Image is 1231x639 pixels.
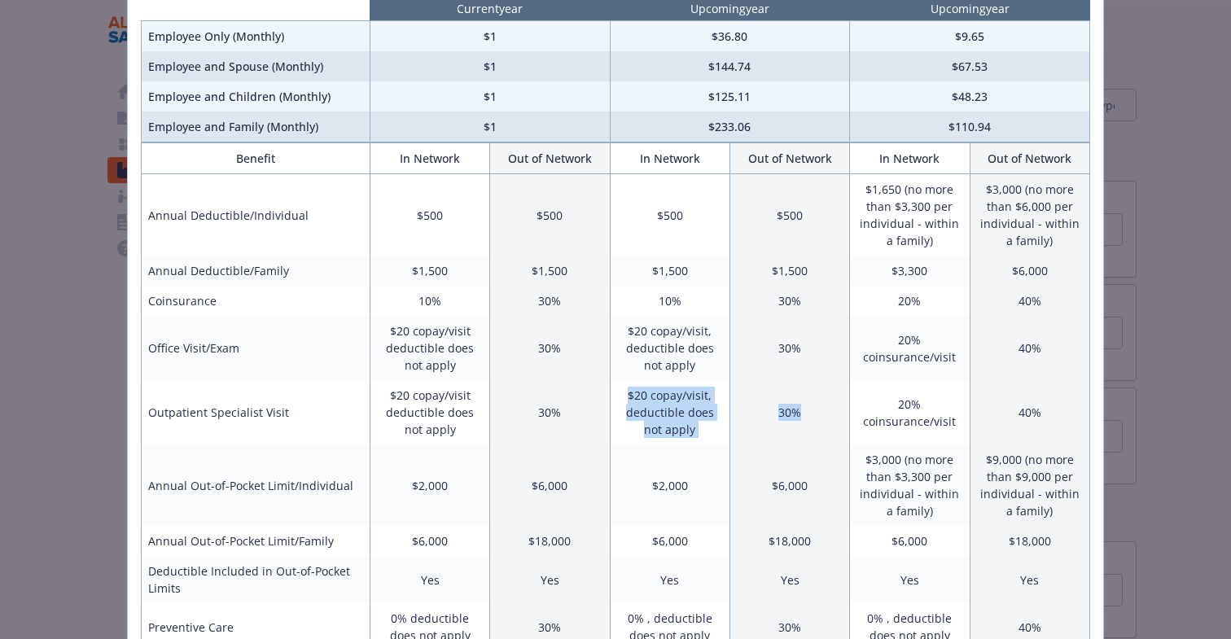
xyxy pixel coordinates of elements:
td: $500 [370,174,489,256]
td: Employee and Family (Monthly) [142,112,370,142]
td: $48.23 [850,81,1090,112]
td: Yes [850,556,970,603]
td: Yes [970,556,1089,603]
th: Out of Network [970,143,1089,174]
td: Yes [610,556,729,603]
td: $3,000 (no more than $3,300 per individual - within a family) [850,444,970,526]
td: $3,300 [850,256,970,286]
td: 20% [850,286,970,316]
td: $6,000 [610,526,729,556]
th: In Network [610,143,729,174]
td: 30% [729,316,849,380]
td: $500 [729,174,849,256]
td: Employee Only (Monthly) [142,21,370,52]
td: 40% [970,380,1089,444]
td: $9.65 [850,21,1090,52]
td: $6,000 [490,444,610,526]
td: $1 [370,21,610,52]
td: $2,000 [610,444,729,526]
td: Employee and Spouse (Monthly) [142,51,370,81]
th: In Network [370,143,489,174]
td: 20% coinsurance/visit [850,380,970,444]
th: Out of Network [729,143,849,174]
td: 30% [490,380,610,444]
td: Yes [729,556,849,603]
th: Benefit [142,143,370,174]
td: 10% [370,286,489,316]
td: $18,000 [729,526,849,556]
td: $144.74 [610,51,850,81]
td: 30% [490,316,610,380]
td: Annual Deductible/Family [142,256,370,286]
td: $1 [370,51,610,81]
td: 30% [729,286,849,316]
td: Outpatient Specialist Visit [142,380,370,444]
td: $18,000 [970,526,1089,556]
td: $6,000 [970,256,1089,286]
td: $20 copay/visit deductible does not apply [370,316,489,380]
th: In Network [850,143,970,174]
td: $1,500 [370,256,489,286]
td: $125.11 [610,81,850,112]
td: $36.80 [610,21,850,52]
td: 20% coinsurance/visit [850,316,970,380]
td: Yes [490,556,610,603]
td: Annual Out-of-Pocket Limit/Family [142,526,370,556]
td: $1 [370,81,610,112]
td: Employee and Children (Monthly) [142,81,370,112]
td: $233.06 [610,112,850,142]
td: $20 copay/visit, deductible does not apply [610,316,729,380]
td: $6,000 [729,444,849,526]
td: 30% [490,286,610,316]
td: Deductible Included in Out-of-Pocket Limits [142,556,370,603]
td: $2,000 [370,444,489,526]
td: $1 [370,112,610,142]
td: Yes [370,556,489,603]
td: $1,650 (no more than $3,300 per individual - within a family) [850,174,970,256]
td: $6,000 [850,526,970,556]
td: $110.94 [850,112,1090,142]
td: $9,000 (no more than $9,000 per individual - within a family) [970,444,1089,526]
td: $500 [490,174,610,256]
td: $20 copay/visit deductible does not apply [370,380,489,444]
td: $3,000 (no more than $6,000 per individual - within a family) [970,174,1089,256]
td: Annual Out-of-Pocket Limit/Individual [142,444,370,526]
td: 30% [729,380,849,444]
td: 40% [970,286,1089,316]
td: Annual Deductible/Individual [142,174,370,256]
td: 10% [610,286,729,316]
td: $20 copay/visit, deductible does not apply [610,380,729,444]
td: Coinsurance [142,286,370,316]
th: Out of Network [490,143,610,174]
td: $500 [610,174,729,256]
td: 40% [970,316,1089,380]
td: Office Visit/Exam [142,316,370,380]
td: $6,000 [370,526,489,556]
td: $1,500 [610,256,729,286]
td: $18,000 [490,526,610,556]
td: $1,500 [490,256,610,286]
td: $1,500 [729,256,849,286]
td: $67.53 [850,51,1090,81]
